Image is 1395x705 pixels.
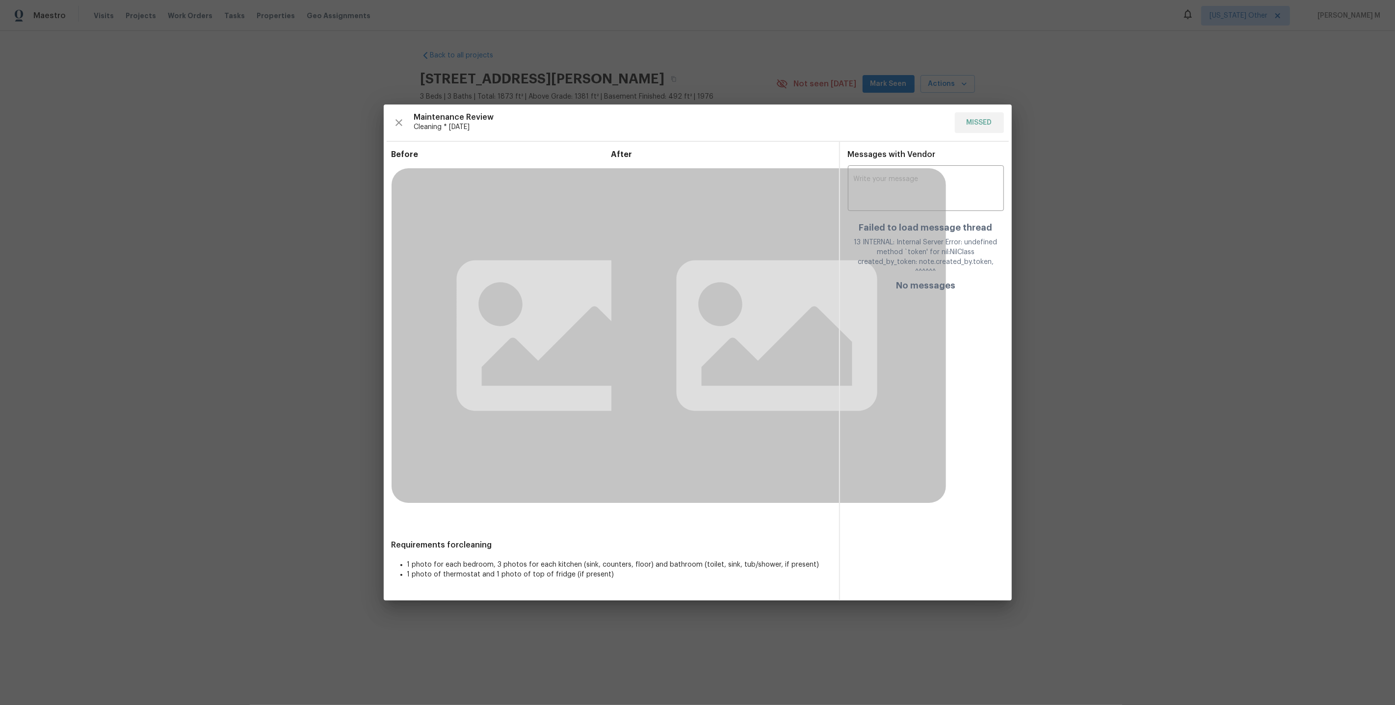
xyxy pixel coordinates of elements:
li: 1 photo for each bedroom, 3 photos for each kitchen (sink, counters, floor) and bathroom (toilet,... [407,560,831,570]
span: Maintenance Review [414,112,947,122]
span: After [611,150,831,159]
li: 1 photo of thermostat and 1 photo of top of fridge (if present) [407,570,831,579]
span: Requirements for cleaning [392,540,831,550]
div: 13 INTERNAL: Internal Server Error: undefined method `token' for nil:NilClass created_by_token: n... [848,237,1004,277]
h4: No messages [896,281,955,290]
span: Before [392,150,611,159]
h4: Failed to load message thread [848,223,1004,233]
span: Messages with Vendor [848,151,936,158]
span: Cleaning * [DATE] [414,122,947,132]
